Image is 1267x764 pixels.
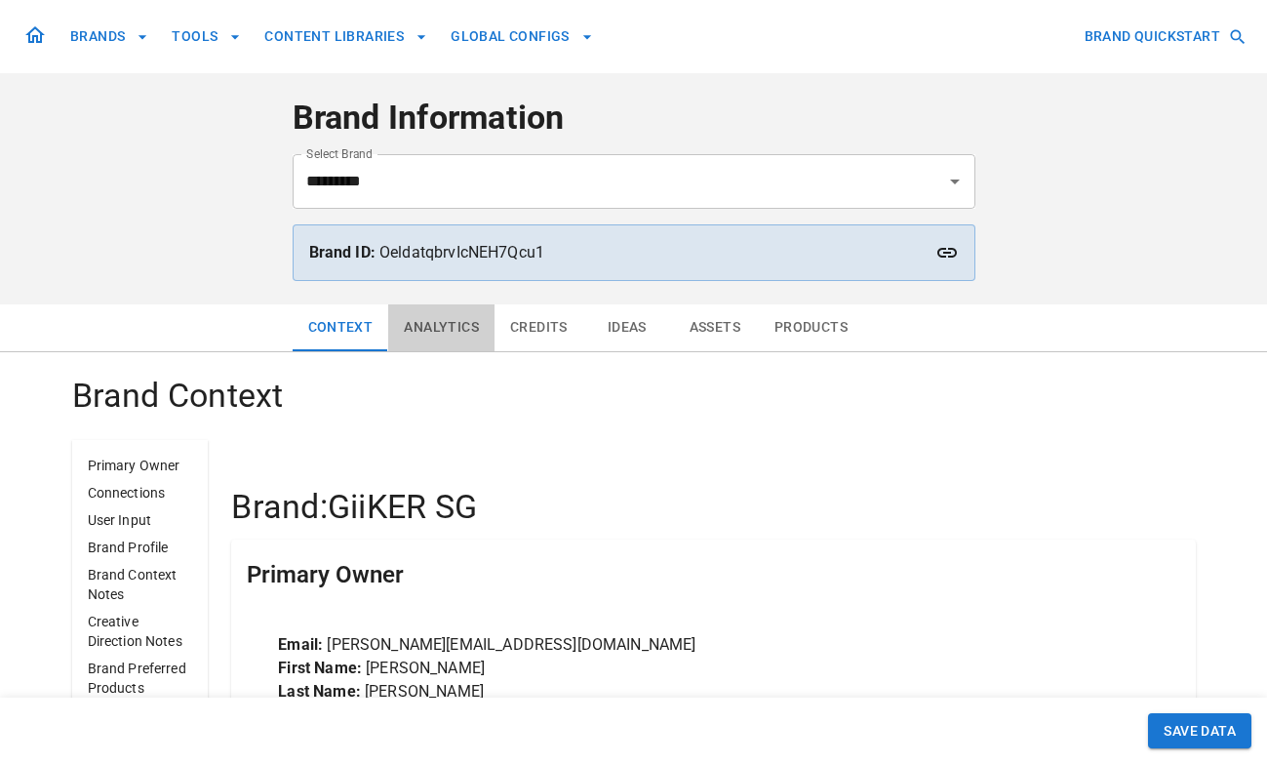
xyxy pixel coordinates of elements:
[293,98,975,139] h4: Brand Information
[88,538,193,557] p: Brand Profile
[278,682,361,701] strong: Last Name:
[443,19,601,55] button: GLOBAL CONFIGS
[306,145,373,162] label: Select Brand
[309,243,376,261] strong: Brand ID:
[88,565,193,604] p: Brand Context Notes
[247,559,404,590] h5: Primary Owner
[495,304,583,351] button: Credits
[257,19,435,55] button: CONTENT LIBRARIES
[278,659,362,677] strong: First Name:
[278,635,323,654] strong: Email:
[941,168,969,195] button: Open
[293,304,389,351] button: Context
[231,540,1195,610] div: Primary Owner
[164,19,249,55] button: TOOLS
[88,456,193,475] p: Primary Owner
[72,376,1196,417] h4: Brand Context
[309,241,959,264] p: OeldatqbrvIcNEH7Qcu1
[88,612,193,651] p: Creative Direction Notes
[388,304,495,351] button: Analytics
[278,633,1148,657] p: [PERSON_NAME][EMAIL_ADDRESS][DOMAIN_NAME]
[62,19,156,55] button: BRANDS
[88,483,193,503] p: Connections
[88,510,193,530] p: User Input
[231,487,1195,528] h4: Brand: GiiKER SG
[1148,713,1251,749] button: SAVE DATA
[671,304,759,351] button: Assets
[583,304,671,351] button: Ideas
[88,659,193,698] p: Brand Preferred Products
[278,680,1148,704] p: [PERSON_NAME]
[759,304,863,351] button: Products
[1077,19,1251,55] button: BRAND QUICKSTART
[278,657,1148,680] p: [PERSON_NAME]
